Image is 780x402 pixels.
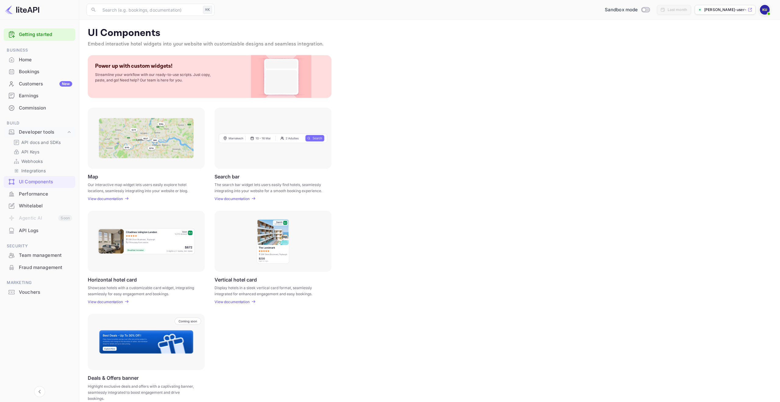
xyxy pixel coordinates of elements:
[668,7,687,13] div: Last month
[59,81,72,87] div: New
[4,279,75,286] span: Marketing
[11,166,73,175] div: Integrations
[11,147,73,156] div: API Keys
[19,178,72,185] div: UI Components
[179,319,197,323] p: Coming soon
[88,285,197,296] p: Showcase hotels with a customizable card widget, integrating seamlessly for easy engagement and b...
[95,63,172,70] p: Power up with custom widgets!
[203,6,212,14] div: ⌘K
[99,4,200,16] input: Search (e.g. bookings, documentation)
[4,90,75,101] a: Earnings
[5,5,39,15] img: LiteAPI logo
[88,174,98,179] p: Map
[4,200,75,212] div: Whitelabel
[19,289,72,296] div: Vouchers
[88,27,771,39] p: UI Components
[4,47,75,54] span: Business
[34,386,45,397] button: Collapse navigation
[214,196,251,201] a: View documentation
[4,262,75,273] a: Fraud management
[88,196,123,201] p: View documentation
[11,157,73,166] div: Webhooks
[19,92,72,99] div: Earnings
[4,102,75,113] a: Commission
[95,72,217,83] p: Streamline your workflow with our ready-to-use scripts. Just copy, paste, and go! Need help? Our ...
[88,277,137,282] p: Horizontal hotel card
[4,66,75,78] div: Bookings
[19,68,72,75] div: Bookings
[256,218,290,264] img: Vertical hotel card Frame
[21,167,46,174] p: Integrations
[19,264,72,271] div: Fraud management
[4,176,75,187] a: UI Components
[605,6,638,13] span: Sandbox mode
[760,5,770,15] img: Kasper User
[19,31,72,38] a: Getting started
[88,300,123,304] p: View documentation
[21,158,43,164] p: Webhooks
[19,252,72,259] div: Team management
[19,227,72,234] div: API Logs
[214,174,239,179] p: Search bar
[4,28,75,41] div: Getting started
[21,139,61,145] p: API docs and SDKs
[4,176,75,188] div: UI Components
[4,90,75,102] div: Earnings
[4,286,75,298] a: Vouchers
[19,105,72,112] div: Commission
[4,200,75,211] a: Whitelabel
[11,138,73,147] div: API docs and SDKs
[88,41,771,48] p: Embed interactive hotel widgets into your website with customizable designs and seamless integrat...
[97,228,195,255] img: Horizontal hotel card Frame
[257,55,306,98] img: Custom Widget PNG
[13,167,70,174] a: Integrations
[88,383,197,402] p: Highlight exclusive deals and offers with a captivating banner, seamlessly integrated to boost en...
[4,78,75,90] div: CustomersNew
[13,158,70,164] a: Webhooks
[88,300,125,304] a: View documentation
[19,129,66,136] div: Developer tools
[4,102,75,114] div: Commission
[4,54,75,66] div: Home
[704,7,746,13] p: [PERSON_NAME]-user-nxcbp.nuit...
[214,277,257,282] p: Vertical hotel card
[214,196,250,201] p: View documentation
[13,149,70,155] a: API Keys
[214,300,250,304] p: View documentation
[4,66,75,77] a: Bookings
[19,191,72,198] div: Performance
[99,330,194,354] img: Banner Frame
[99,118,194,158] img: Map Frame
[88,182,197,193] p: Our interactive map widget lets users easily explore hotel locations, seamlessly integrating into...
[214,300,251,304] a: View documentation
[88,375,139,381] p: Deals & Offers banner
[88,196,125,201] a: View documentation
[219,133,327,143] img: Search Frame
[4,54,75,65] a: Home
[4,225,75,236] a: API Logs
[602,6,652,13] div: Switch to Production mode
[4,249,75,261] a: Team management
[4,120,75,127] span: Build
[4,188,75,199] a: Performance
[4,188,75,200] div: Performance
[214,182,324,193] p: The search bar widget lets users easily find hotels, seamlessly integrating into your website for...
[214,285,324,296] p: Display hotels in a sleek vertical card format, seamlessly integrated for enhanced engagement and...
[4,225,75,237] div: API Logs
[4,78,75,89] a: CustomersNew
[21,149,39,155] p: API Keys
[4,127,75,138] div: Developer tools
[19,81,72,88] div: Customers
[13,139,70,145] a: API docs and SDKs
[19,203,72,210] div: Whitelabel
[4,243,75,249] span: Security
[19,56,72,63] div: Home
